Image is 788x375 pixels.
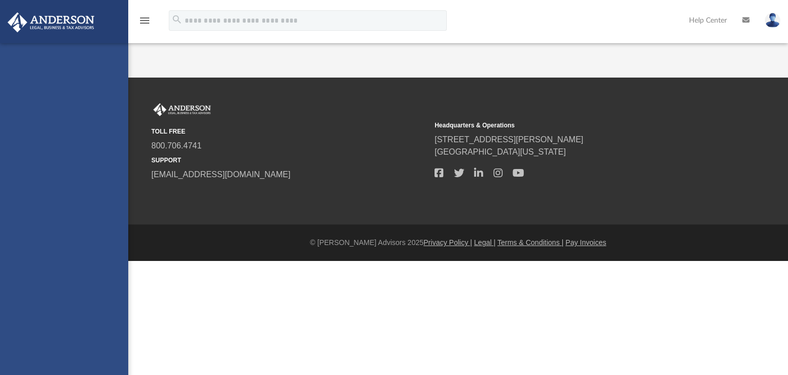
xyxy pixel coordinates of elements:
[151,141,202,150] a: 800.706.4741
[128,237,788,248] div: © [PERSON_NAME] Advisors 2025
[435,135,583,144] a: [STREET_ADDRESS][PERSON_NAME]
[139,14,151,27] i: menu
[139,20,151,27] a: menu
[765,13,780,28] img: User Pic
[151,127,427,136] small: TOLL FREE
[435,121,711,130] small: Headquarters & Operations
[151,103,213,117] img: Anderson Advisors Platinum Portal
[435,147,566,156] a: [GEOGRAPHIC_DATA][US_STATE]
[151,170,290,179] a: [EMAIL_ADDRESS][DOMAIN_NAME]
[498,238,564,247] a: Terms & Conditions |
[565,238,606,247] a: Pay Invoices
[424,238,472,247] a: Privacy Policy |
[474,238,496,247] a: Legal |
[151,156,427,165] small: SUPPORT
[5,12,97,32] img: Anderson Advisors Platinum Portal
[171,14,183,25] i: search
